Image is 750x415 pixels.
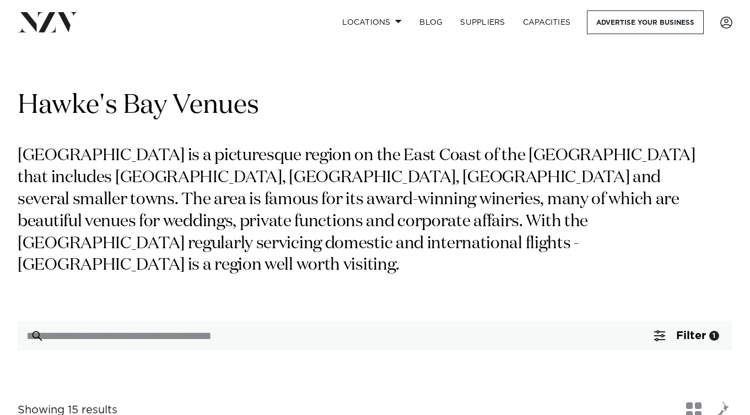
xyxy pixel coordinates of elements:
[709,331,719,341] div: 1
[676,330,706,341] span: Filter
[18,145,699,277] p: [GEOGRAPHIC_DATA] is a picturesque region on the East Coast of the [GEOGRAPHIC_DATA] that include...
[514,10,580,34] a: Capacities
[451,10,514,34] a: SUPPLIERS
[333,10,411,34] a: Locations
[641,321,732,351] button: Filter1
[18,12,78,32] img: nzv-logo.png
[411,10,451,34] a: BLOG
[18,89,732,123] h1: Hawke's Bay Venues
[587,10,704,34] a: Advertise your business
